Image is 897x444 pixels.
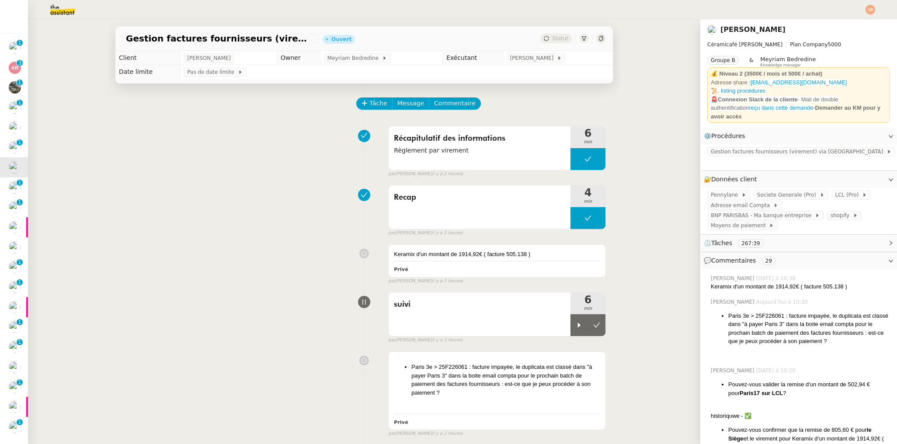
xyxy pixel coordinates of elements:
[749,56,753,67] span: &
[9,121,21,134] img: users%2F9mvJqJUvllffspLsQzytnd0Nt4c2%2Favatar%2F82da88e3-d90d-4e39-b37d-dcb7941179ae
[394,191,565,204] span: Recap
[9,42,21,54] img: users%2FUWPTPKITw0gpiMilXqRXG5g9gXH3%2Favatar%2F405ab820-17f5-49fd-8f81-080694535f4d
[711,211,815,220] span: BNP PARISBAS - Ma banque entreprise
[749,104,813,111] a: reçu dans cette demande
[711,95,887,121] div: -
[700,252,897,269] div: 💬Commentaires 29
[18,379,21,387] p: 1
[9,361,21,373] img: users%2FHIWaaSoTa5U8ssS5t403NQMyZZE3%2Favatar%2Fa4be050e-05fa-4f28-bbe7-e7e8e4788720
[9,381,21,393] img: users%2F9mvJqJUvllffspLsQzytnd0Nt4c2%2Favatar%2F82da88e3-d90d-4e39-b37d-dcb7941179ae
[394,146,565,156] span: Règlement par virement
[831,211,853,220] span: shopify
[718,96,798,103] strong: Connexion Slack de la cliente
[17,379,23,385] nz-badge-sup: 1
[760,56,816,67] app-user-label: Knowledge manager
[704,239,771,246] span: ⏲️
[570,295,605,305] span: 6
[9,421,21,433] img: users%2FUWPTPKITw0gpiMilXqRXG5g9gXH3%2Favatar%2F405ab820-17f5-49fd-8f81-080694535f4d
[700,171,897,188] div: 🔐Données client
[388,336,396,344] span: par
[9,261,21,273] img: users%2FPVo4U3nC6dbZZPS5thQt7kGWk8P2%2Favatar%2F1516997780130.jpeg
[760,56,816,62] span: Meyriam Bedredine
[756,274,797,282] span: [DATE] à 10:38
[369,98,387,108] span: Tâche
[720,25,786,34] a: [PERSON_NAME]
[711,104,880,120] strong: Demander au KM pour y avoir accès
[388,430,396,437] span: par
[828,42,841,48] span: 5000
[711,78,887,87] div: Adresse share :
[388,229,396,237] span: par
[762,257,775,265] nz-tag: 29
[388,170,462,178] small: [PERSON_NAME]
[18,100,21,108] p: 1
[9,201,21,213] img: users%2F9mvJqJUvllffspLsQzytnd0Nt4c2%2Favatar%2F82da88e3-d90d-4e39-b37d-dcb7941179ae
[388,229,462,237] small: [PERSON_NAME]
[570,139,605,146] span: min
[388,430,462,437] small: [PERSON_NAME]
[570,305,605,312] span: min
[700,128,897,145] div: ⚙️Procédures
[9,101,21,114] img: users%2FHIWaaSoTa5U8ssS5t403NQMyZZE3%2Favatar%2Fa4be050e-05fa-4f28-bbe7-e7e8e4788720
[18,60,21,68] p: 3
[9,241,21,253] img: users%2F9mvJqJUvllffspLsQzytnd0Nt4c2%2Favatar%2F82da88e3-d90d-4e39-b37d-dcb7941179ae
[9,81,21,94] img: 390d5429-d57e-4c9b-b625-ae6f09e29702
[432,229,463,237] span: il y a 2 heures
[711,87,765,94] a: 📜. listing procédures
[711,257,756,264] span: Commentaires
[392,97,429,110] button: Message
[711,221,769,230] span: Moyens de paiement
[9,401,21,413] img: users%2FrxcTinYCQST3nt3eRyMgQ024e422%2Favatar%2Fa0327058c7192f72952294e6843542370f7921c3.jpg
[115,65,180,79] td: Date limite
[277,51,320,65] td: Owner
[707,42,782,48] span: Céramicafé [PERSON_NAME]
[707,56,739,65] nz-tag: Groupe B
[738,239,763,248] nz-tag: 267:39
[17,419,23,425] nz-badge-sup: 1
[17,100,23,106] nz-badge-sup: 1
[711,239,732,246] span: Tâches
[432,170,463,178] span: il y a 2 heures
[570,187,605,198] span: 4
[432,336,463,344] span: il y a 3 heures
[18,139,21,147] p: 1
[18,419,21,427] p: 1
[9,141,21,153] img: users%2FHIWaaSoTa5U8ssS5t403NQMyZZE3%2Favatar%2Fa4be050e-05fa-4f28-bbe7-e7e8e4788720
[18,259,21,267] p: 1
[394,250,600,259] div: Keramix d'un montant de 1914,92€ ( facture 505.138 )
[9,181,21,194] img: users%2FPVo4U3nC6dbZZPS5thQt7kGWk8P2%2Favatar%2F1516997780130.jpeg
[18,199,21,207] p: 1
[9,341,21,353] img: users%2FrxcTinYCQST3nt3eRyMgQ024e422%2Favatar%2Fa0327058c7192f72952294e6843542370f7921c3.jpg
[394,267,408,272] b: Privé
[704,131,749,141] span: ⚙️
[711,367,756,375] span: [PERSON_NAME]
[432,430,463,437] span: il y a 2 heures
[17,319,23,325] nz-badge-sup: 1
[394,132,565,145] span: Récapitulatif des informations
[356,97,393,110] button: Tâche
[700,235,897,252] div: ⏲️Tâches 267:39
[866,5,875,14] img: svg
[711,147,887,156] span: Gestion factures fournisseurs (virement) via [GEOGRAPHIC_DATA]
[18,80,21,87] p: 1
[17,80,23,86] nz-badge-sup: 1
[704,257,779,264] span: 💬
[388,277,396,285] span: par
[711,96,718,103] span: 🚨
[388,277,462,285] small: [PERSON_NAME]
[18,180,21,187] p: 1
[388,170,396,178] span: par
[711,191,741,199] span: Pennylane
[740,390,783,396] strong: Paris17 sur LCL
[429,97,481,110] button: Commentaire
[711,70,822,77] strong: 💰 Niveau 2 (3500€ / mois et 500€ / achat)
[711,176,757,183] span: Données client
[9,301,21,313] img: users%2F9mvJqJUvllffspLsQzytnd0Nt4c2%2Favatar%2F82da88e3-d90d-4e39-b37d-dcb7941179ae
[394,298,565,311] span: suivi
[711,132,745,139] span: Procédures
[388,336,462,344] small: [PERSON_NAME]
[434,98,476,108] span: Commentaire
[18,319,21,327] p: 1
[711,274,756,282] span: [PERSON_NAME]
[9,321,21,333] img: users%2FPVo4U3nC6dbZZPS5thQt7kGWk8P2%2Favatar%2F1516997780130.jpeg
